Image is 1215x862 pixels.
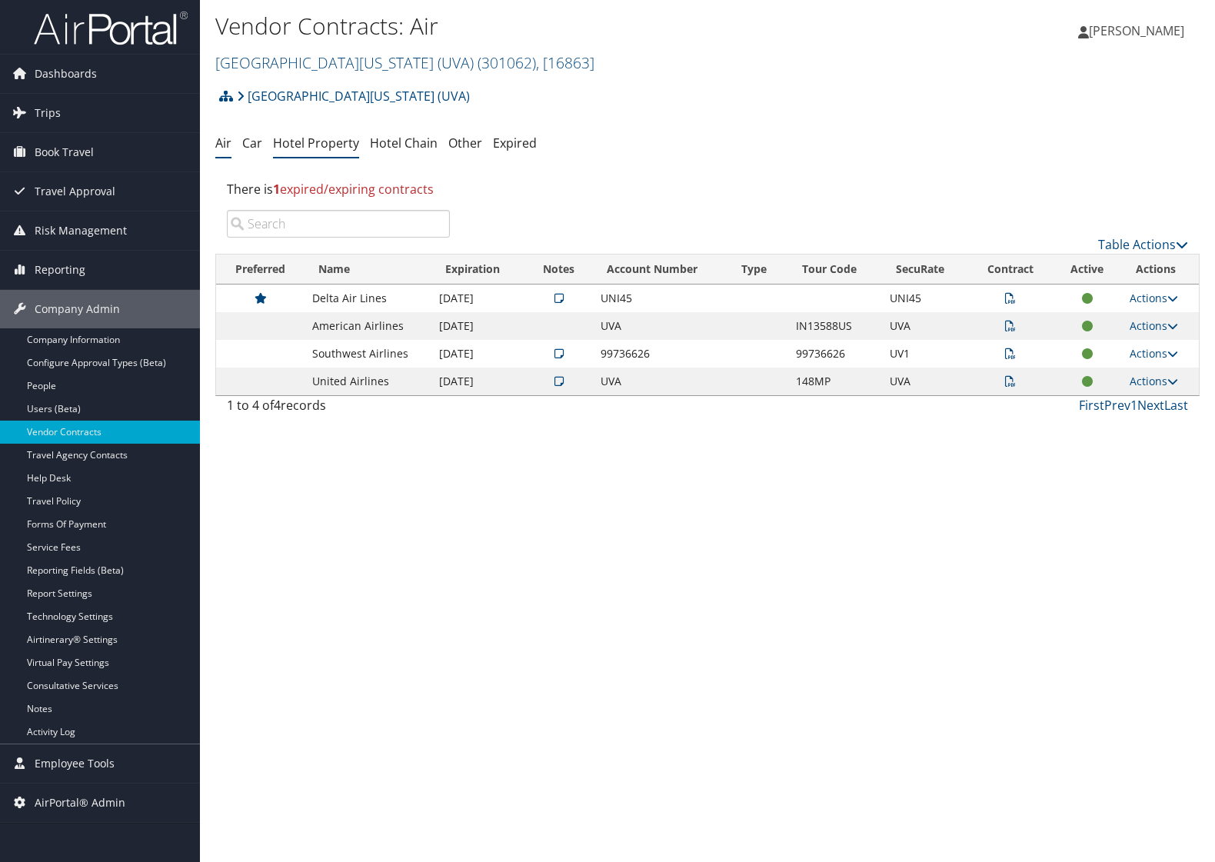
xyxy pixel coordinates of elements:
[34,10,188,46] img: airportal-logo.png
[431,312,525,340] td: [DATE]
[215,10,871,42] h1: Vendor Contracts: Air
[1079,397,1104,414] a: First
[242,135,262,151] a: Car
[305,312,431,340] td: American Airlines
[35,94,61,132] span: Trips
[273,181,280,198] strong: 1
[788,255,882,285] th: Tour Code: activate to sort column ascending
[593,255,727,285] th: Account Number: activate to sort column ascending
[1122,255,1199,285] th: Actions
[882,312,969,340] td: UVA
[1078,8,1200,54] a: [PERSON_NAME]
[1130,291,1178,305] a: Actions
[35,290,120,328] span: Company Admin
[593,368,727,395] td: UVA
[305,255,431,285] th: Name: activate to sort column ascending
[536,52,594,73] span: , [ 16863 ]
[274,397,281,414] span: 4
[431,285,525,312] td: [DATE]
[227,396,450,422] div: 1 to 4 of records
[370,135,438,151] a: Hotel Chain
[593,312,727,340] td: UVA
[1137,397,1164,414] a: Next
[882,255,969,285] th: SecuRate: activate to sort column ascending
[1089,22,1184,39] span: [PERSON_NAME]
[273,181,434,198] span: expired/expiring contracts
[305,368,431,395] td: United Airlines
[237,81,470,111] a: [GEOGRAPHIC_DATA][US_STATE] (UVA)
[35,784,125,822] span: AirPortal® Admin
[215,52,594,73] a: [GEOGRAPHIC_DATA][US_STATE] (UVA)
[593,285,727,312] td: UNI45
[1130,346,1178,361] a: Actions
[593,340,727,368] td: 99736626
[35,172,115,211] span: Travel Approval
[305,285,431,312] td: Delta Air Lines
[788,340,882,368] td: 99736626
[478,52,536,73] span: ( 301062 )
[448,135,482,151] a: Other
[215,135,231,151] a: Air
[788,368,882,395] td: 148MP
[493,135,537,151] a: Expired
[1104,397,1130,414] a: Prev
[727,255,788,285] th: Type: activate to sort column ascending
[431,340,525,368] td: [DATE]
[1053,255,1122,285] th: Active: activate to sort column ascending
[1164,397,1188,414] a: Last
[1098,236,1188,253] a: Table Actions
[35,251,85,289] span: Reporting
[882,340,969,368] td: UV1
[1130,374,1178,388] a: Actions
[1130,397,1137,414] a: 1
[431,255,525,285] th: Expiration: activate to sort column ascending
[273,135,359,151] a: Hotel Property
[1130,318,1178,333] a: Actions
[305,340,431,368] td: Southwest Airlines
[35,744,115,783] span: Employee Tools
[882,285,969,312] td: UNI45
[215,168,1200,210] div: There is
[788,312,882,340] td: IN13588US
[216,255,305,285] th: Preferred: activate to sort column ascending
[35,211,127,250] span: Risk Management
[525,255,593,285] th: Notes: activate to sort column ascending
[35,55,97,93] span: Dashboards
[882,368,969,395] td: UVA
[431,368,525,395] td: [DATE]
[35,133,94,171] span: Book Travel
[227,210,450,238] input: Search
[968,255,1052,285] th: Contract: activate to sort column ascending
